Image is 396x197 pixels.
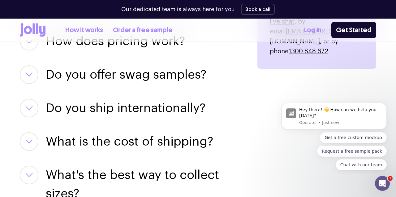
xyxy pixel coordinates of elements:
iframe: Intercom notifications message [272,98,396,174]
a: Log In [304,25,321,35]
iframe: Intercom live chat [375,176,390,191]
a: How it works [65,25,103,35]
button: What is the cost of shipping? [46,132,213,151]
span: 1 [388,176,393,181]
button: Do you ship internationally? [46,99,205,117]
a: Get Started [331,22,376,38]
button: Do you offer swag samples? [46,65,206,84]
p: Our dedicated team is always here for you [121,5,235,14]
a: Order a free sample [113,25,173,35]
a: 1300 848 672 [289,48,328,55]
button: Book a call [241,4,275,15]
